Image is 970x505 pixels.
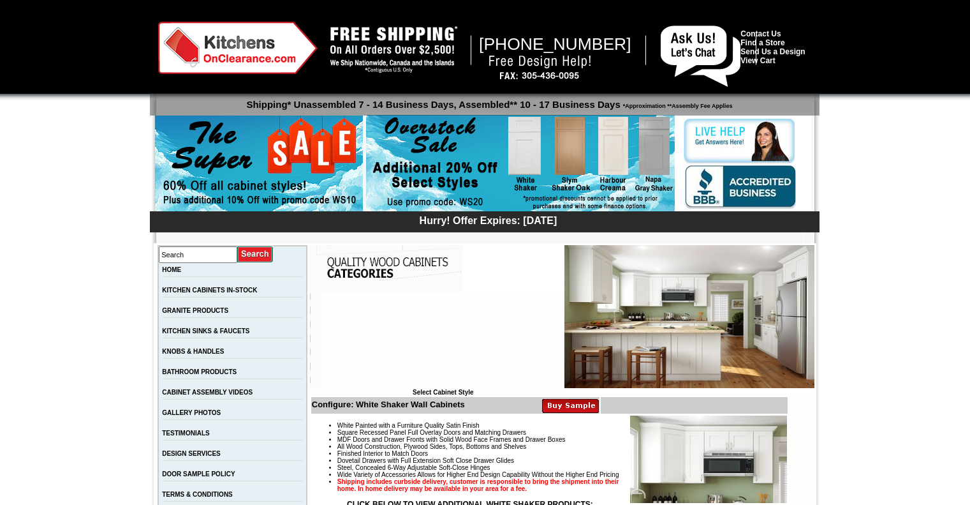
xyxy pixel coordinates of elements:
[479,34,631,54] span: [PHONE_NUMBER]
[312,400,465,409] b: Configure: White Shaker Wall Cabinets
[156,213,819,227] div: Hurry! Offer Expires: [DATE]
[162,430,209,437] a: TESTIMONIALS
[162,287,257,294] a: KITCHEN CABINETS IN-STOCK
[322,293,564,389] iframe: Browser incompatible
[337,422,787,429] li: White Painted with a Furniture Quality Satin Finish
[740,38,784,47] a: Find a Store
[337,450,787,457] li: Finished Interior to Match Doors
[740,56,775,65] a: View Cart
[337,429,787,436] li: Square Recessed Panel Full Overlay Doors and Matching Drawers
[337,471,787,478] li: Wide Variety of Accessories Allows for Higher End Design Capability Without the Higher End Pricing
[621,100,733,109] span: *Approximation **Assembly Fee Applies
[162,389,253,396] a: CABINET ASSEMBLY VIDEOS
[162,450,221,457] a: DESIGN SERVICES
[337,443,787,450] li: All Wood Construction, Plywood Sides, Tops, Bottoms and Shelves
[162,409,221,416] a: GALLERY PHOTOS
[162,491,233,498] a: TERMS & CONDITIONS
[162,368,237,375] a: BATHROOM PRODUCTS
[162,328,249,335] a: KITCHEN SINKS & FAUCETS
[337,478,619,492] strong: Shipping includes curbside delivery, customer is responsible to bring the shipment into their hom...
[337,457,787,464] li: Dovetail Drawers with Full Extension Soft Close Drawer Glides
[162,348,224,355] a: KNOBS & HANDLES
[564,245,814,388] img: White Shaker
[162,471,235,478] a: DOOR SAMPLE POLICY
[413,389,474,396] b: Select Cabinet Style
[158,22,318,74] img: Kitchens on Clearance Logo
[156,93,819,110] p: Shipping* Unassembled 7 - 14 Business Days, Assembled** 10 - 17 Business Days
[237,246,274,263] input: Submit
[337,436,787,443] li: MDF Doors and Drawer Fronts with Solid Wood Face Frames and Drawer Boxes
[162,266,181,273] a: HOME
[740,47,805,56] a: Send Us a Design
[337,464,787,471] li: Steel, Concealed 6-Way Adjustable Soft-Close Hinges
[162,307,228,314] a: GRANITE PRODUCTS
[740,29,781,38] a: Contact Us
[630,416,787,503] img: Product Image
